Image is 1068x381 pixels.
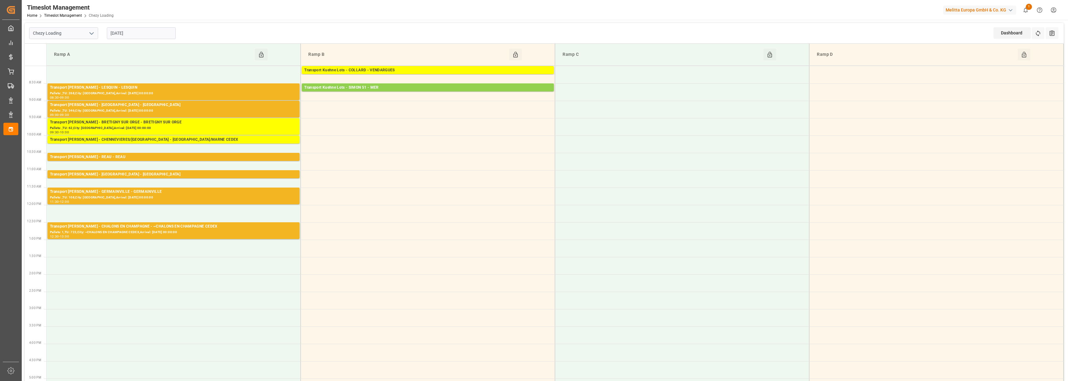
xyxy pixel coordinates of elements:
span: 4:30 PM [29,358,41,362]
div: 09:00 [60,96,69,99]
div: Ramp D [814,49,1018,60]
div: Pallets: 1,TU: 723,City: ~CHALONS EN CHAMPAGNE CEDEX,Arrival: [DATE] 00:00:00 [50,230,297,235]
div: Dashboard [993,27,1031,39]
span: 5:00 PM [29,376,41,379]
div: 09:00 [50,113,59,116]
div: Pallets: ,TU: 268,City: [GEOGRAPHIC_DATA],Arrival: [DATE] 00:00:00 [50,91,297,96]
div: Pallets: ,TU: 108,City: [GEOGRAPHIC_DATA],Arrival: [DATE] 00:00:00 [50,195,297,200]
span: 1:30 PM [29,254,41,258]
div: Pallets: 11,TU: 16,City: MER,Arrival: [DATE] 00:00:00 [304,91,551,96]
input: Type to search/select [29,27,98,39]
span: 10:30 AM [27,150,41,153]
input: DD-MM-YYYY [107,27,176,39]
div: Ramp C [560,49,763,60]
div: Pallets: ,TU: 470,City: [GEOGRAPHIC_DATA],Arrival: [DATE] 00:00:00 [50,178,297,183]
div: Transport [PERSON_NAME] - CHENNEVIERES/[GEOGRAPHIC_DATA] - [GEOGRAPHIC_DATA]/MARNE CEDEX [50,137,297,143]
button: show 1 new notifications [1019,3,1033,17]
div: Pallets: 12,TU: 176,City: [GEOGRAPHIC_DATA],Arrival: [DATE] 00:00:00 [304,73,551,79]
div: 09:30 [50,131,59,134]
span: 12:00 PM [27,202,41,206]
div: 09:30 [60,113,69,116]
span: 3:00 PM [29,306,41,310]
span: 9:00 AM [29,98,41,101]
span: 1:00 PM [29,237,41,240]
div: Transport [PERSON_NAME] - BRETIGNY SUR ORGE - BRETIGNY SUR ORGE [50,119,297,126]
a: Home [27,13,37,18]
div: Pallets: 1,TU: 549,City: [GEOGRAPHIC_DATA],Arrival: [DATE] 00:00:00 [50,160,297,166]
span: 3:30 PM [29,324,41,327]
div: - [59,235,60,238]
div: Transport [PERSON_NAME] - LESQUIN - LESQUIN [50,85,297,91]
div: 12:00 [60,200,69,203]
span: 9:30 AM [29,115,41,119]
div: Transport [PERSON_NAME] - GERMAINVILLE - GERMAINVILLE [50,189,297,195]
span: 12:30 PM [27,219,41,223]
a: Timeslot Management [44,13,82,18]
div: Ramp B [306,49,509,60]
div: 10:00 [60,131,69,134]
span: 10:00 AM [27,133,41,136]
span: 11:30 AM [27,185,41,188]
div: - [59,113,60,116]
button: Help Center [1033,3,1047,17]
div: 08:30 [50,96,59,99]
div: Transport Kuehne Lots - COLLARD - VENDARGUES [304,67,551,73]
div: 11:30 [50,200,59,203]
div: - [59,131,60,134]
div: Melitta Europa GmbH & Co. KG [943,6,1016,15]
div: Transport [PERSON_NAME] - [GEOGRAPHIC_DATA] - [GEOGRAPHIC_DATA] [50,171,297,178]
span: 2:30 PM [29,289,41,292]
div: 12:30 [50,235,59,238]
span: 2:00 PM [29,272,41,275]
span: 1 [1026,4,1032,10]
button: Melitta Europa GmbH & Co. KG [943,4,1019,16]
div: Transport [PERSON_NAME] - CHALONS EN CHAMPAGNE - ~CHALONS EN CHAMPAGNE CEDEX [50,224,297,230]
div: 13:00 [60,235,69,238]
button: open menu [87,29,96,38]
div: Transport [PERSON_NAME] - REAU - REAU [50,154,297,160]
div: - [59,96,60,99]
div: Timeslot Management [27,3,114,12]
div: Transport Kuehne Lots - SIMON 51 - MER [304,85,551,91]
div: - [59,200,60,203]
div: Pallets: 18,TU: 654,City: [GEOGRAPHIC_DATA]/MARNE CEDEX,Arrival: [DATE] 00:00:00 [50,143,297,148]
div: Ramp A [52,49,255,60]
div: Transport [PERSON_NAME] - [GEOGRAPHIC_DATA] - [GEOGRAPHIC_DATA] [50,102,297,108]
div: Pallets: ,TU: 346,City: [GEOGRAPHIC_DATA],Arrival: [DATE] 00:00:00 [50,108,297,113]
span: 11:00 AM [27,167,41,171]
span: 8:30 AM [29,81,41,84]
span: 4:00 PM [29,341,41,344]
div: Pallets: ,TU: 62,City: [GEOGRAPHIC_DATA],Arrival: [DATE] 00:00:00 [50,126,297,131]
